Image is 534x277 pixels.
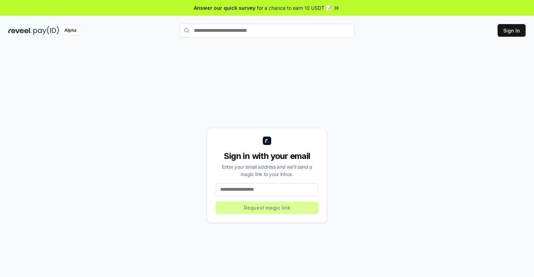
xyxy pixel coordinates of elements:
[257,4,332,12] span: for a chance to earn 10 USDT 📝
[194,4,255,12] span: Answer our quick survey
[498,24,526,37] button: Sign In
[8,26,32,35] img: reveel_dark
[216,151,318,162] div: Sign in with your email
[216,163,318,178] div: Enter your email address and we’ll send a magic link to your inbox.
[263,137,271,145] img: logo_small
[61,26,80,35] div: Alpha
[33,26,59,35] img: pay_id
